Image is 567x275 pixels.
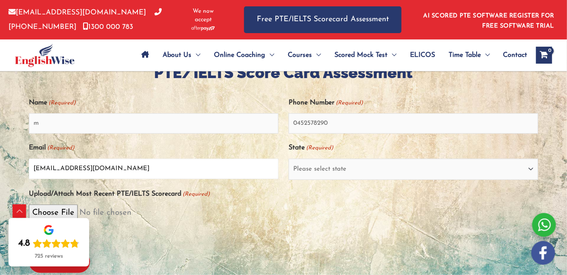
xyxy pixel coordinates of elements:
img: cropped-ew-logo [15,44,75,67]
a: Online CoachingMenu Toggle [207,40,281,70]
a: View Shopping Cart, empty [536,47,552,64]
div: Rating: 4.8 out of 5 [18,238,79,250]
span: (Required) [48,96,76,110]
a: CoursesMenu Toggle [281,40,328,70]
h2: PTE/IELTS Score Card Assessment [29,63,538,83]
span: (Required) [335,96,363,110]
span: ELICOS [410,40,435,70]
span: Contact [503,40,528,70]
label: Email [29,141,74,155]
a: Free PTE/IELTS Scorecard Assessment [244,6,401,33]
label: Phone Number [289,96,363,110]
img: white-facebook.png [531,241,555,265]
span: (Required) [306,141,334,155]
span: (Required) [182,187,210,201]
span: Menu Toggle [387,40,396,70]
aside: Header Widget 1 [418,6,559,34]
a: [PHONE_NUMBER] [8,9,162,30]
a: Contact [497,40,528,70]
label: State [289,141,333,155]
a: ELICOS [403,40,442,70]
a: 1300 000 783 [83,23,133,31]
a: AI SCORED PTE SOFTWARE REGISTER FOR FREE SOFTWARE TRIAL [424,13,555,29]
span: (Required) [47,141,75,155]
span: We now accept [184,7,223,24]
span: Menu Toggle [191,40,200,70]
div: 725 reviews [35,253,63,260]
span: Menu Toggle [312,40,321,70]
div: 4.8 [18,238,30,250]
label: Name [29,96,76,110]
span: Online Coaching [214,40,265,70]
a: [EMAIL_ADDRESS][DOMAIN_NAME] [8,9,146,16]
a: Time TableMenu Toggle [442,40,497,70]
a: Scored Mock TestMenu Toggle [328,40,403,70]
img: Afterpay-Logo [191,26,215,31]
span: Courses [288,40,312,70]
a: About UsMenu Toggle [156,40,207,70]
label: Upload/Attach Most Recent PTE/IELTS Scorecard [29,187,210,201]
nav: Site Navigation: Main Menu [135,40,528,70]
span: About Us [163,40,191,70]
span: Time Table [449,40,481,70]
span: Menu Toggle [265,40,274,70]
span: Menu Toggle [481,40,490,70]
span: Max. file size: 2 GB. [29,224,538,244]
span: Scored Mock Test [334,40,387,70]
